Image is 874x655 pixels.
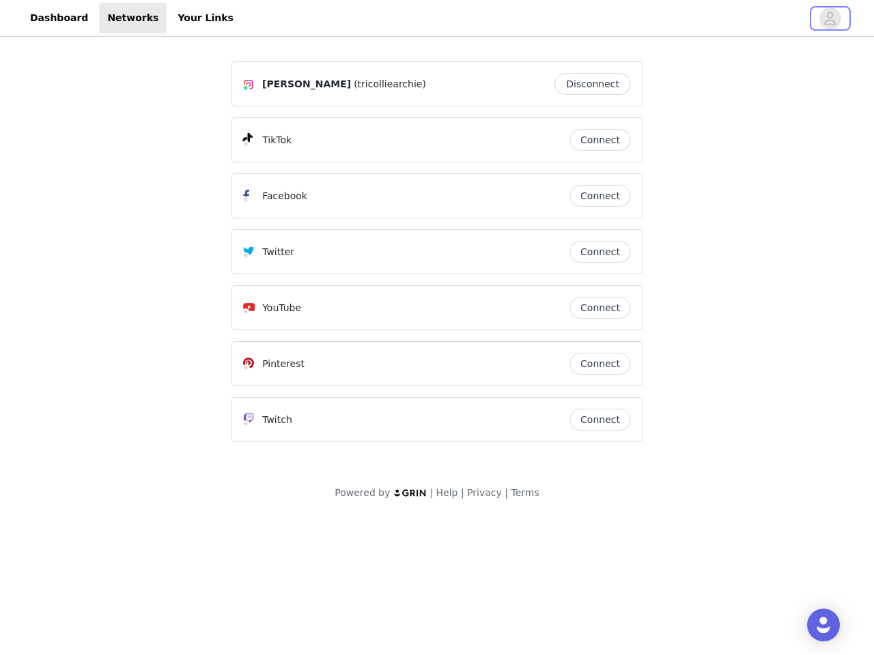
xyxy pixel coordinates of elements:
[22,3,96,33] a: Dashboard
[262,413,292,427] p: Twitch
[169,3,242,33] a: Your Links
[467,487,502,498] a: Privacy
[262,245,294,259] p: Twitter
[569,297,631,319] button: Connect
[569,409,631,431] button: Connect
[335,487,390,498] span: Powered by
[554,73,631,95] button: Disconnect
[461,487,464,498] span: |
[243,79,254,90] img: Instagram Icon
[807,609,840,641] div: Open Intercom Messenger
[430,487,434,498] span: |
[99,3,167,33] a: Networks
[505,487,508,498] span: |
[262,301,301,315] p: YouTube
[511,487,539,498] a: Terms
[823,8,836,29] div: avatar
[569,241,631,263] button: Connect
[262,357,305,371] p: Pinterest
[393,489,427,497] img: logo
[262,133,292,147] p: TikTok
[569,129,631,151] button: Connect
[354,77,426,91] span: (tricolliearchie)
[569,353,631,375] button: Connect
[262,77,351,91] span: [PERSON_NAME]
[569,185,631,207] button: Connect
[436,487,458,498] a: Help
[262,189,307,203] p: Facebook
